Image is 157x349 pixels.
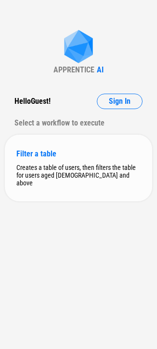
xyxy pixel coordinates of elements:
div: Creates a table of users, then filters the table for users aged [DEMOGRAPHIC_DATA] and above [16,164,141,187]
div: Filter a table [16,149,141,158]
span: Sign In [109,98,131,105]
div: AI [97,65,104,74]
div: APPRENTICE [53,65,94,74]
div: Hello Guest ! [14,94,51,109]
div: Select a workflow to execute [14,115,143,131]
button: Sign In [97,94,143,109]
img: Apprentice AI [59,30,98,65]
